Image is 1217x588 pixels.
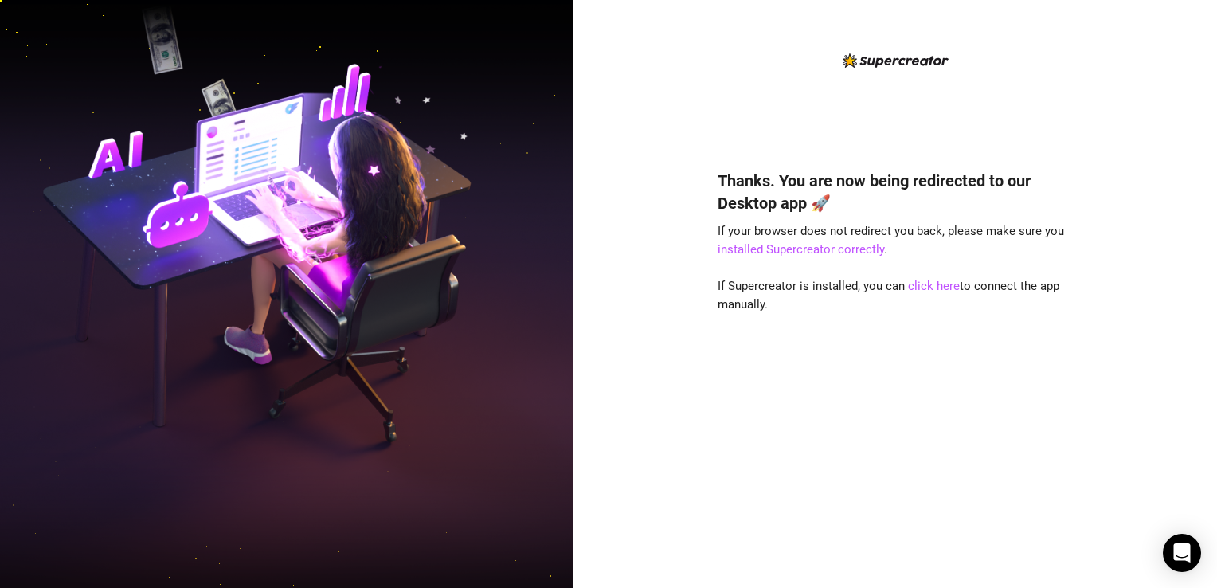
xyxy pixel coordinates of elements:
[718,279,1059,312] span: If Supercreator is installed, you can to connect the app manually.
[718,170,1073,214] h4: Thanks. You are now being redirected to our Desktop app 🚀
[908,279,960,293] a: click here
[718,242,884,257] a: installed Supercreator correctly
[843,53,949,68] img: logo-BBDzfeDw.svg
[718,224,1064,257] span: If your browser does not redirect you back, please make sure you .
[1163,534,1201,572] div: Open Intercom Messenger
